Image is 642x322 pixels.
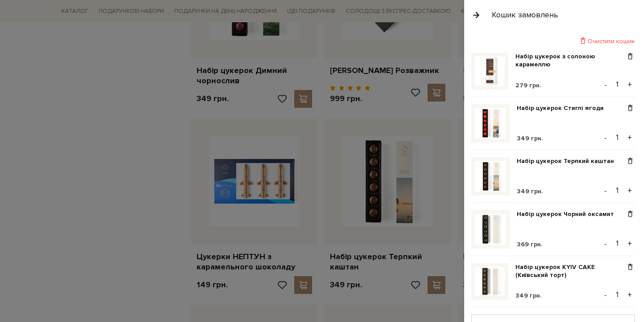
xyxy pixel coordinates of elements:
[601,78,610,91] button: -
[601,131,610,144] button: -
[475,214,506,245] img: Набір цукерок Чорний оксамит
[625,78,635,91] button: +
[625,184,635,197] button: +
[515,263,626,279] a: Набір цукерок KYIV CAKE (Київський торт)
[625,237,635,250] button: +
[492,10,558,20] div: Кошик замовлень
[475,56,505,86] img: Набір цукерок з солоною карамеллю
[517,104,610,112] a: Набір цукерок Стиглі ягоди
[471,37,635,45] div: Очистити кошик
[517,210,621,218] a: Набір цукерок Чорний оксамит
[601,288,610,302] button: -
[475,108,506,139] img: Набір цукерок Стиглі ягоди
[475,161,506,192] img: Набір цукерок Терпкий каштан
[625,288,635,302] button: +
[601,237,610,250] button: -
[517,157,621,165] a: Набір цукерок Терпкий каштан
[517,187,543,195] span: 349 грн.
[515,292,542,299] span: 349 грн.
[517,135,543,142] span: 349 грн.
[601,184,610,197] button: -
[515,82,541,89] span: 279 грн.
[517,240,543,248] span: 369 грн.
[515,53,626,69] a: Набір цукерок з солоною карамеллю
[475,267,505,297] img: Набір цукерок KYIV CAKE (Київський торт)
[625,131,635,144] button: +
